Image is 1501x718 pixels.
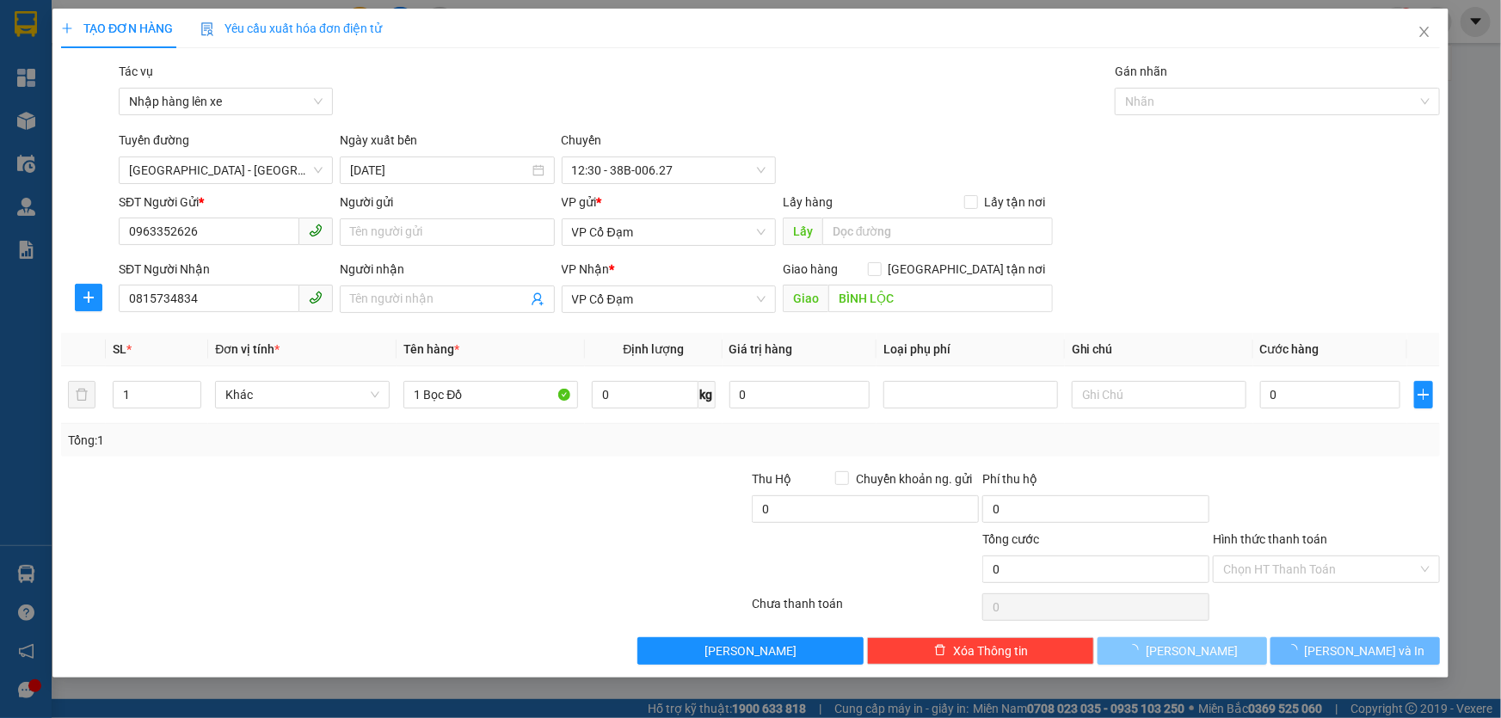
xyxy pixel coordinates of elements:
[22,21,108,107] img: logo.jpg
[68,381,95,408] button: delete
[161,42,719,64] li: Cổ Đạm, xã [GEOGRAPHIC_DATA], [GEOGRAPHIC_DATA]
[129,89,323,114] span: Nhập hàng lên xe
[783,262,838,276] span: Giao hàng
[340,193,554,212] div: Người gửi
[61,21,173,35] span: TẠO ĐƠN HÀNG
[562,262,610,276] span: VP Nhận
[309,224,323,237] span: phone
[783,285,828,312] span: Giao
[849,469,979,488] span: Chuyển khoản ng. gửi
[572,219,766,245] span: VP Cổ Đạm
[1127,644,1146,656] span: loading
[1072,381,1246,408] input: Ghi Chú
[531,292,544,306] span: user-add
[1415,388,1432,402] span: plus
[783,218,822,245] span: Lấy
[877,333,1065,366] th: Loại phụ phí
[1115,64,1167,78] label: Gán nhãn
[113,342,126,356] span: SL
[1270,637,1440,665] button: [PERSON_NAME] và In
[1414,381,1433,408] button: plus
[68,431,580,450] div: Tổng: 1
[822,218,1053,245] input: Dọc đường
[1098,637,1267,665] button: [PERSON_NAME]
[982,532,1039,546] span: Tổng cước
[882,260,1053,279] span: [GEOGRAPHIC_DATA] tận nơi
[403,381,578,408] input: VD: Bàn, Ghế
[129,157,323,183] span: Hà Nội - Hà Tĩnh
[1260,342,1320,356] span: Cước hàng
[215,342,280,356] span: Đơn vị tính
[200,22,214,36] img: icon
[572,157,766,183] span: 12:30 - 38B-006.27
[119,193,333,212] div: SĐT Người Gửi
[982,469,1209,495] div: Phí thu hộ
[698,381,716,408] span: kg
[562,131,776,156] div: Chuyến
[340,260,554,279] div: Người nhận
[953,641,1028,660] span: Xóa Thông tin
[161,64,719,85] li: Hotline: 1900252555
[1146,641,1238,660] span: [PERSON_NAME]
[225,382,379,408] span: Khác
[200,21,382,35] span: Yêu cầu xuất hóa đơn điện tử
[1213,532,1327,546] label: Hình thức thanh toán
[1065,333,1253,366] th: Ghi chú
[752,472,791,486] span: Thu Hộ
[934,644,946,658] span: delete
[350,161,528,180] input: 15/09/2025
[978,193,1053,212] span: Lấy tận nơi
[309,291,323,304] span: phone
[1418,25,1431,39] span: close
[22,125,200,153] b: GỬI : VP Cổ Đạm
[704,641,797,660] span: [PERSON_NAME]
[751,594,981,624] div: Chưa thanh toán
[867,637,1094,665] button: deleteXóa Thông tin
[828,285,1053,312] input: Dọc đường
[61,22,73,34] span: plus
[637,637,864,665] button: [PERSON_NAME]
[119,131,333,156] div: Tuyến đường
[562,193,776,212] div: VP gửi
[729,381,870,408] input: 0
[403,342,459,356] span: Tên hàng
[75,284,102,311] button: plus
[119,260,333,279] div: SĐT Người Nhận
[1400,9,1449,57] button: Close
[76,291,102,304] span: plus
[729,342,793,356] span: Giá trị hàng
[1286,644,1305,656] span: loading
[340,131,554,156] div: Ngày xuất bến
[572,286,766,312] span: VP Cổ Đạm
[623,342,684,356] span: Định lượng
[1305,641,1425,660] span: [PERSON_NAME] và In
[783,195,833,209] span: Lấy hàng
[119,64,153,78] label: Tác vụ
